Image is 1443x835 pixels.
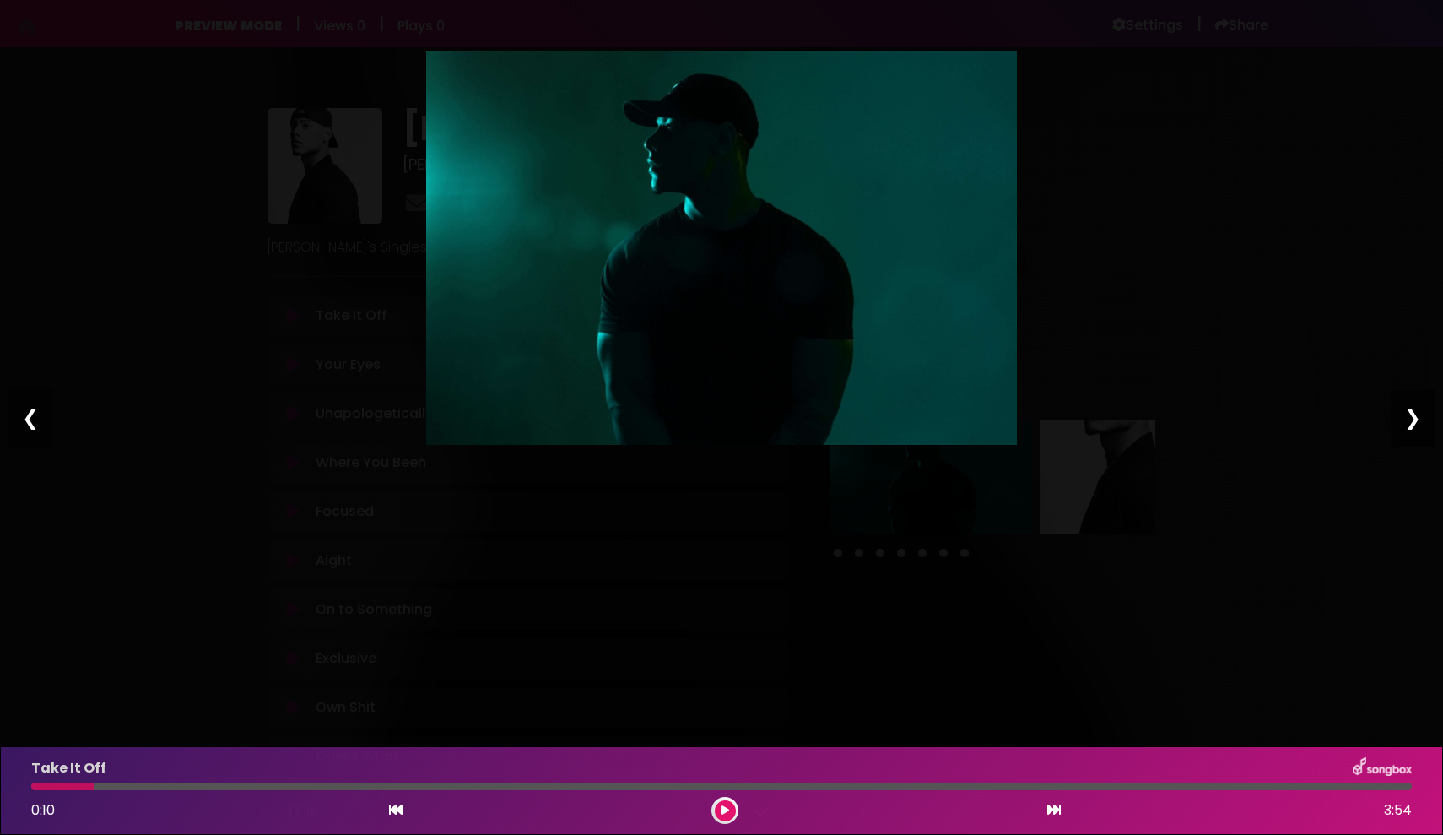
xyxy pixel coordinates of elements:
[1384,800,1412,821] span: 3:54
[1391,389,1435,447] div: ❯
[1353,757,1412,779] img: songbox-logo-white.png
[426,51,1017,445] img: ldwjuvtXRpC165cTfDs6
[8,389,52,447] div: ❮
[31,758,106,778] p: Take It Off
[31,800,55,820] span: 0:10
